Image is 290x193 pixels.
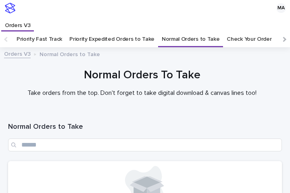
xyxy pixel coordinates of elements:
h1: Normal Orders to Take [8,122,282,132]
a: Orders V3 [1,16,34,30]
div: MA [276,3,286,13]
img: stacker-logo-s-only.png [5,3,15,13]
a: Orders V3 [4,49,31,58]
a: Check Your Order [227,31,271,47]
p: Take orders from the top. Don't forget to take digital download & canvas lines too! [8,89,276,97]
p: Orders V3 [5,16,30,29]
p: Normal Orders to Take [40,49,100,58]
h1: Normal Orders To Take [8,68,276,83]
a: Priority Expedited Orders to Take [69,31,154,47]
a: Priority Fast Track [17,31,62,47]
input: Search [8,138,282,151]
a: Normal Orders to Take [162,31,220,47]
